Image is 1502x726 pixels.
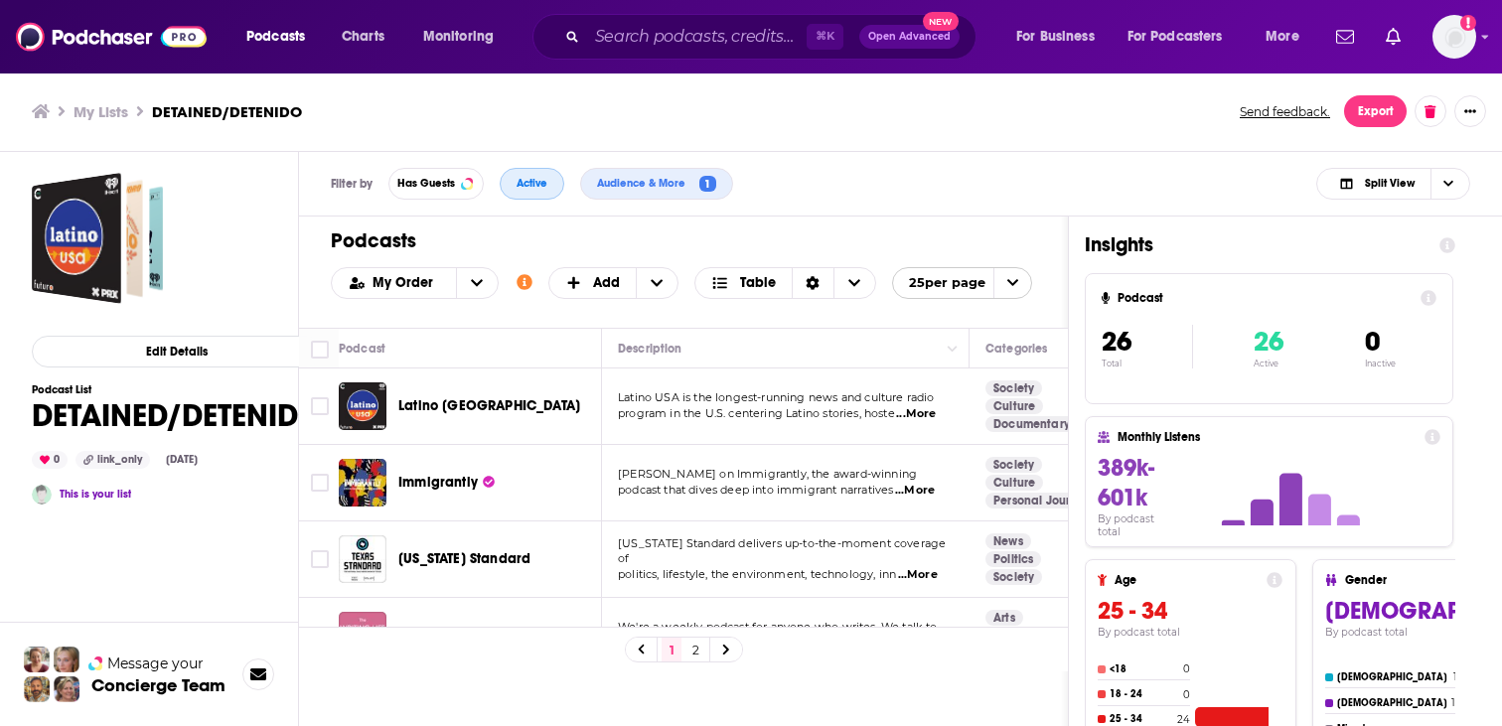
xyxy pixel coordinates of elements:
[517,273,532,292] a: Show additional information
[1365,325,1380,359] span: 0
[618,536,946,566] span: [US_STATE] Standard delivers up-to-the-moment coverage of
[618,467,917,481] span: [PERSON_NAME] on Immigrantly, the award-winning
[923,12,959,31] span: New
[985,416,1078,432] a: Documentary
[397,178,455,189] span: Has Guests
[16,18,207,56] img: Podchaser - Follow, Share and Rate Podcasts
[699,176,716,193] span: 1
[859,25,960,49] button: Open AdvancedNew
[985,398,1043,414] a: Culture
[32,173,163,304] a: DETAINED/DETENIDO
[331,177,373,191] h3: Filter by
[985,569,1042,585] a: Society
[618,337,681,361] div: Description
[1085,232,1424,257] h1: Insights
[580,168,733,200] button: Audience & More1
[32,336,322,367] button: Edit Details
[1337,671,1449,683] h4: [DEMOGRAPHIC_DATA]
[1183,688,1190,701] h4: 0
[331,267,499,299] h2: Choose List sort
[1102,325,1131,359] span: 26
[246,23,305,51] span: Podcasts
[1234,103,1336,120] button: Send feedback.
[985,457,1042,473] a: Society
[792,268,833,298] div: Sort Direction
[551,14,995,60] div: Search podcasts, credits, & more...
[1118,291,1413,305] h4: Podcast
[1252,21,1324,53] button: open menu
[898,567,938,583] span: ...More
[1110,713,1173,725] h4: 25 - 34
[618,406,895,420] span: program in the U.S. centering Latino stories, hoste
[311,550,329,568] span: Toggle select row
[618,620,938,634] span: We're a weekly podcast for anyone who writes. We talk to
[985,475,1043,491] a: Culture
[32,451,68,469] div: 0
[1378,20,1409,54] a: Show notifications dropdown
[1344,95,1407,127] button: Export
[339,382,386,430] img: Latino USA
[311,474,329,492] span: Toggle select row
[1316,168,1470,200] h2: Choose View
[941,338,965,362] button: Column Actions
[893,267,985,298] span: 25 per page
[685,638,705,661] a: 2
[32,485,52,505] a: Adrian Villarreal
[398,474,478,491] span: Immigrantly
[423,23,494,51] span: Monitoring
[339,535,386,583] img: Texas Standard
[892,267,1032,299] button: open menu
[500,168,564,200] button: Active
[985,551,1041,567] a: Politics
[985,610,1023,626] a: Arts
[662,638,681,661] a: 1
[388,168,484,200] button: Has Guests
[1451,696,1461,709] h4: 12
[868,32,951,42] span: Open Advanced
[332,276,456,290] button: open menu
[694,267,876,299] h2: Choose View
[24,647,50,672] img: Sydney Profile
[896,406,936,422] span: ...More
[339,459,386,507] a: Immigrantly
[1266,23,1299,51] span: More
[74,102,128,121] a: My Lists
[398,473,495,493] a: Immigrantly
[54,647,79,672] img: Jules Profile
[1328,20,1362,54] a: Show notifications dropdown
[807,24,843,50] span: ⌘ K
[1110,688,1179,700] h4: 18 - 24
[985,337,1047,361] div: Categories
[740,276,776,290] span: Table
[1254,359,1283,368] p: Active
[618,390,935,404] span: Latino USA is the longest-running news and culture radio
[398,397,580,414] span: Latino [GEOGRAPHIC_DATA]
[1115,573,1259,587] h4: Age
[593,276,620,290] span: Add
[24,676,50,702] img: Jon Profile
[373,276,440,290] span: My Order
[618,483,893,497] span: podcast that dives deep into immigrant narratives
[232,21,331,53] button: open menu
[1432,15,1476,59] img: User Profile
[1102,359,1192,368] p: Total
[1365,178,1415,189] span: Split View
[32,396,322,435] h1: DETAINED/DETENIDO
[398,550,530,567] span: [US_STATE] Standard
[398,626,516,646] a: The Writing Life
[1098,596,1282,626] h3: 25 - 34
[60,488,131,501] a: This is your list
[548,267,679,299] button: + Add
[152,102,302,121] h3: DETAINED/DETENIDO
[339,612,386,659] a: The Writing Life
[329,21,396,53] a: Charts
[1460,15,1476,31] svg: Add a profile image
[1432,15,1476,59] span: Logged in as adrian.villarreal
[985,533,1031,549] a: News
[75,451,150,469] div: link_only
